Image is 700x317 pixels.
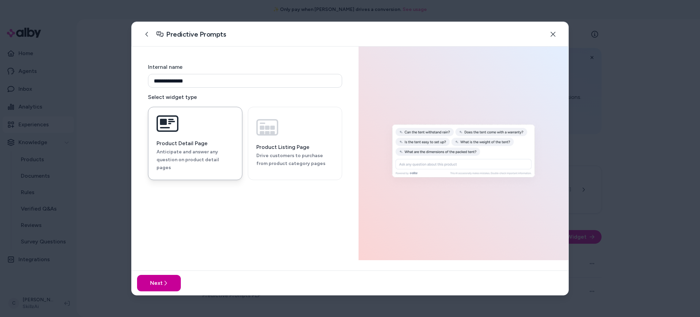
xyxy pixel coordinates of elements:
h3: Product Listing Page [256,144,334,151]
img: Automatically generate a unique FAQ for products or categories [363,118,564,189]
p: Drive customers to purchase from product category pages [256,152,334,168]
button: Next [137,275,181,291]
h2: Predictive Prompts [166,29,226,39]
label: Internal name [148,64,183,70]
label: Select widget type [148,93,342,101]
button: Product Detail PageAnticipate and answer any question on product detail pages [148,107,242,180]
h3: Product Detail Page [157,140,234,147]
button: Product Listing PageDrive customers to purchase from product category pages [248,107,342,180]
p: Anticipate and answer any question on product detail pages [157,148,234,172]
